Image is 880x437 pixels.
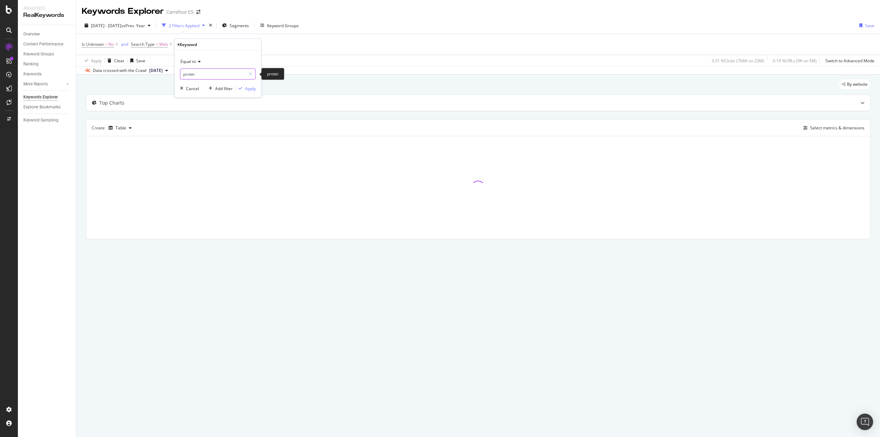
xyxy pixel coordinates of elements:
span: Segments [230,23,249,29]
a: Ranking [23,61,71,68]
div: Keyword Groups [267,23,299,29]
button: and [121,41,128,47]
button: [DATE] [146,66,171,75]
button: Segments [219,20,252,31]
a: Keywords [23,71,71,78]
div: Add filter [215,86,233,92]
div: Keyword Sampling [23,117,58,124]
div: Explorer Bookmarks [23,104,60,111]
button: Apply [236,85,256,92]
div: Top Charts [99,99,124,106]
div: Create [92,122,134,134]
div: Switch to Advanced Mode [825,58,874,64]
div: 2 Filters Applied [169,23,199,29]
div: Overview [23,31,40,38]
span: No [108,40,114,49]
div: times [208,22,213,29]
button: [DATE] - [DATE]vsPrev. Year [82,20,153,31]
button: Save [857,20,874,31]
button: Cancel [177,85,199,92]
div: Save [865,23,874,29]
button: Table [106,122,134,134]
div: Analytics [23,6,70,11]
div: Select metrics & dimensions [810,125,865,131]
span: Is Unknown [82,41,104,47]
div: 3.31 % Clicks ( 766K on 23M ) [712,58,764,64]
div: Open Intercom Messenger [857,414,873,430]
button: Save [128,55,145,66]
span: [DATE] - [DATE] [91,23,121,29]
a: Overview [23,31,71,38]
div: More Reports [23,81,48,88]
button: Select metrics & dimensions [801,124,865,132]
div: Cancel [186,86,199,92]
div: Keyword [179,42,197,47]
div: Ranking [23,61,38,68]
span: Web [159,40,168,49]
span: 2025 Aug. 18th [149,67,163,74]
a: Keyword Sampling [23,117,71,124]
span: Search Type [131,41,155,47]
span: = [156,41,158,47]
div: Apply [245,86,256,92]
button: Keyword Groups [257,20,301,31]
a: Keywords Explorer [23,94,71,101]
div: Keywords Explorer [23,94,58,101]
span: vs Prev. Year [121,23,145,29]
span: By website [847,82,868,86]
span: = [105,41,107,47]
button: Apply [82,55,102,66]
div: Carrefour ES [166,9,194,15]
div: Apply [91,58,102,64]
div: Save [136,58,145,64]
a: Keyword Groups [23,51,71,58]
div: Table [115,126,126,130]
button: Add Filter [174,40,201,49]
span: Equal to [180,58,196,64]
div: protei [261,68,284,80]
div: 0.19 % URLs ( 9K on 5M ) [773,58,817,64]
div: legacy label [839,79,870,89]
button: Add filter [206,85,233,92]
div: Keyword Groups [23,51,54,58]
div: Content Performance [23,41,63,48]
button: Switch to Advanced Mode [823,55,874,66]
div: Keywords [23,71,42,78]
a: Explorer Bookmarks [23,104,71,111]
a: Content Performance [23,41,71,48]
a: More Reports [23,81,64,88]
button: 2 Filters Applied [159,20,208,31]
div: Keywords Explorer [82,6,164,17]
div: arrow-right-arrow-left [196,10,200,14]
div: Clear [114,58,124,64]
div: Data crossed with the Crawl [93,67,146,74]
button: Clear [105,55,124,66]
div: RealKeywords [23,11,70,19]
